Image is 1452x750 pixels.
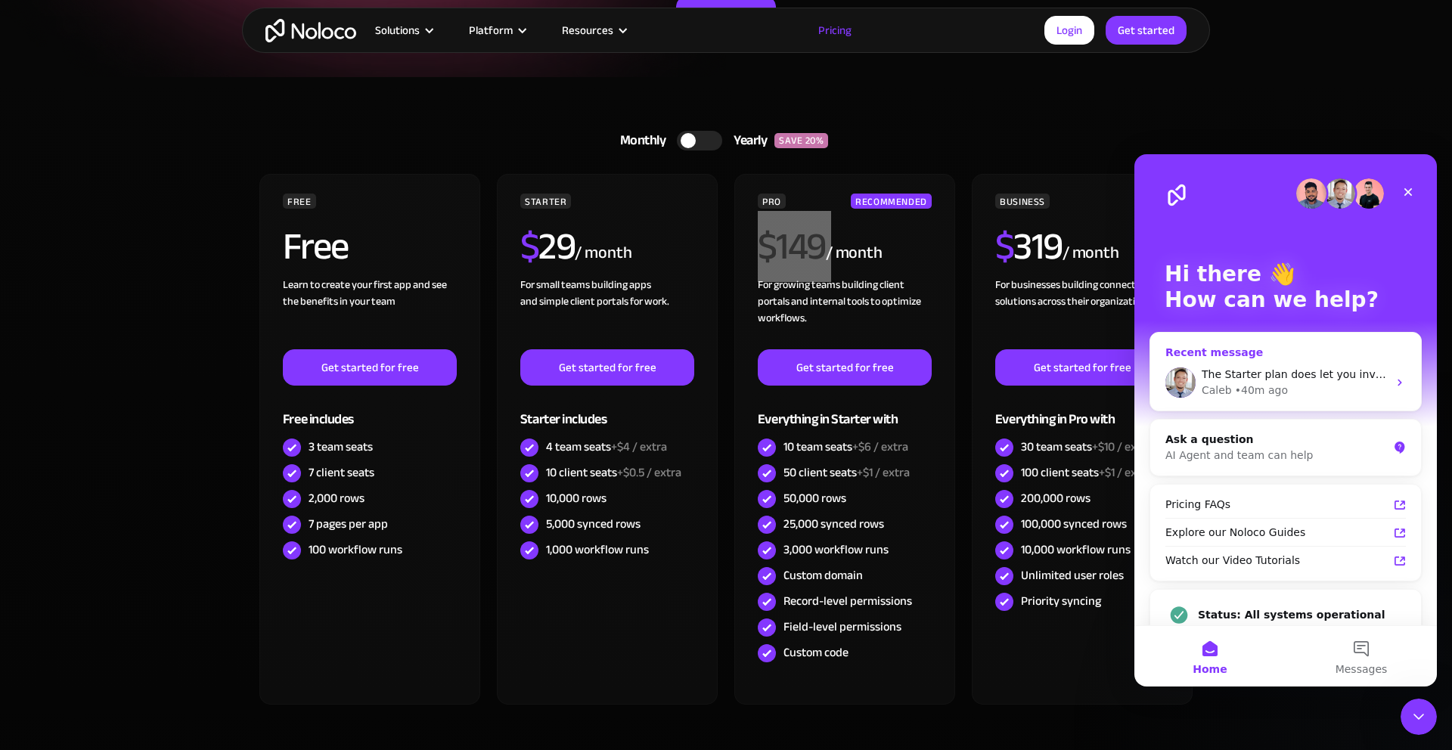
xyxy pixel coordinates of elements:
div: Solutions [375,20,420,40]
div: Pricing FAQs [31,342,253,358]
div: 10,000 rows [546,490,607,507]
div: Resources [543,20,644,40]
a: Get started for free [995,349,1169,386]
div: 200,000 rows [1021,490,1091,507]
div: 50 client seats [783,464,910,481]
a: Get started [1106,16,1187,45]
button: Messages [151,472,302,532]
span: +$0.5 / extra [617,461,681,484]
div: Custom domain [783,567,863,584]
div: 30 team seats [1021,439,1152,455]
div: PRO [758,194,786,209]
div: STARTER [520,194,571,209]
div: 100 workflow runs [309,541,402,558]
h2: 29 [520,228,576,265]
div: Caleb [67,228,98,244]
div: For small teams building apps and simple client portals for work. ‍ [520,277,694,349]
div: Solutions [356,20,450,40]
a: home [265,19,356,42]
div: 7 client seats [309,464,374,481]
a: Login [1044,16,1094,45]
div: Ask a question [31,277,253,293]
div: Priority syncing [1021,593,1101,609]
div: Everything in Starter with [758,386,932,435]
div: Close [260,24,287,51]
div: RECOMMENDED [851,194,932,209]
div: FREE [283,194,316,209]
div: 7 pages per app [309,516,388,532]
div: Field-level permissions [783,618,901,635]
div: / month [575,241,631,265]
span: +$4 / extra [611,435,667,458]
div: 5,000 synced rows [546,516,641,532]
div: / month [1063,241,1119,265]
div: 100 client seats [1021,464,1152,481]
div: Everything in Pro with [995,386,1169,435]
div: SAVE 20% [774,133,828,148]
a: Get started for free [520,349,694,386]
iframe: Intercom live chat [1401,699,1437,735]
div: For businesses building connected solutions across their organization. ‍ [995,277,1169,349]
h2: 319 [995,228,1063,265]
span: Messages [201,510,253,520]
iframe: Intercom live chat [1134,154,1437,686]
div: 10 client seats [546,464,681,481]
div: 100,000 synced rows [1021,516,1127,532]
div: 50,000 rows [783,490,846,507]
div: Yearly [722,129,774,152]
h2: 149 [758,228,826,265]
div: Free includes [283,386,457,435]
h2: Free [283,228,349,265]
div: 3,000 workflow runs [783,541,889,558]
div: 3 team seats [309,439,373,455]
div: Platform [450,20,543,40]
div: Monthly [601,129,678,152]
a: Pricing [799,20,870,40]
div: 10,000 workflow runs [1021,541,1131,558]
div: 2,000 rows [309,490,365,507]
span: $ [758,211,777,282]
span: $ [995,211,1014,282]
div: Ask a questionAI Agent and team can help [15,265,287,322]
a: Watch our Video Tutorials [22,392,281,420]
a: Explore our Noloco Guides [22,364,281,392]
div: Custom code [783,644,849,661]
div: 1,000 workflow runs [546,541,649,558]
div: Platform [469,20,513,40]
div: Status: All systems operational [16,435,287,486]
a: Get started for free [758,349,932,386]
div: BUSINESS [995,194,1050,209]
div: For growing teams building client portals and internal tools to optimize workflows. [758,277,932,349]
div: Record-level permissions [783,593,912,609]
div: Watch our Video Tutorials [31,398,253,414]
span: +$10 / extra [1092,435,1152,458]
div: 25,000 synced rows [783,516,884,532]
span: +$1 / extra [1099,461,1152,484]
div: AI Agent and team can help [31,293,253,309]
div: • 40m ago [101,228,154,244]
span: $ [520,211,539,282]
div: Learn to create your first app and see the benefits in your team ‍ [283,277,457,349]
div: Resources [562,20,613,40]
div: Starter includes [520,386,694,435]
span: +$1 / extra [857,461,910,484]
div: / month [826,241,883,265]
div: Status: All systems operational [64,453,271,469]
div: Unlimited user roles [1021,567,1124,584]
span: +$6 / extra [852,435,908,458]
a: Get started for free [283,349,457,386]
div: 10 team seats [783,439,908,455]
div: 4 team seats [546,439,667,455]
a: Pricing FAQs [22,336,281,364]
span: Home [58,510,92,520]
div: Explore our Noloco Guides [31,370,253,386]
